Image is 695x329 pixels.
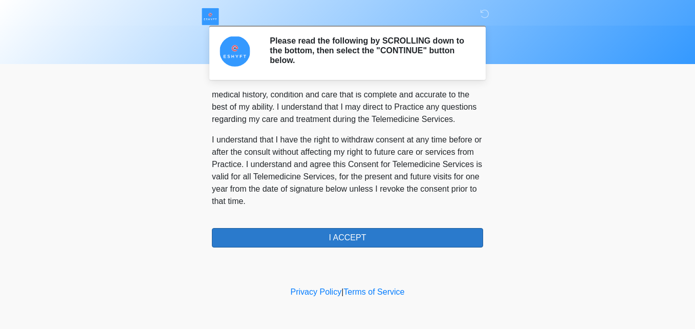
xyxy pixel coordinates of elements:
[270,36,468,66] h2: Please read the following by SCROLLING down to the bottom, then select the "CONTINUE" button below.
[212,228,483,248] button: I ACCEPT
[291,287,342,296] a: Privacy Policy
[341,287,343,296] a: |
[220,36,250,67] img: Agent Avatar
[212,76,483,126] p: I acknowledge that it is my responsibility to provide information about my medical history, condi...
[343,287,404,296] a: Terms of Service
[212,134,483,208] p: I understand that I have the right to withdraw consent at any time before or after the consult wi...
[202,8,219,25] img: ESHYFT Logo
